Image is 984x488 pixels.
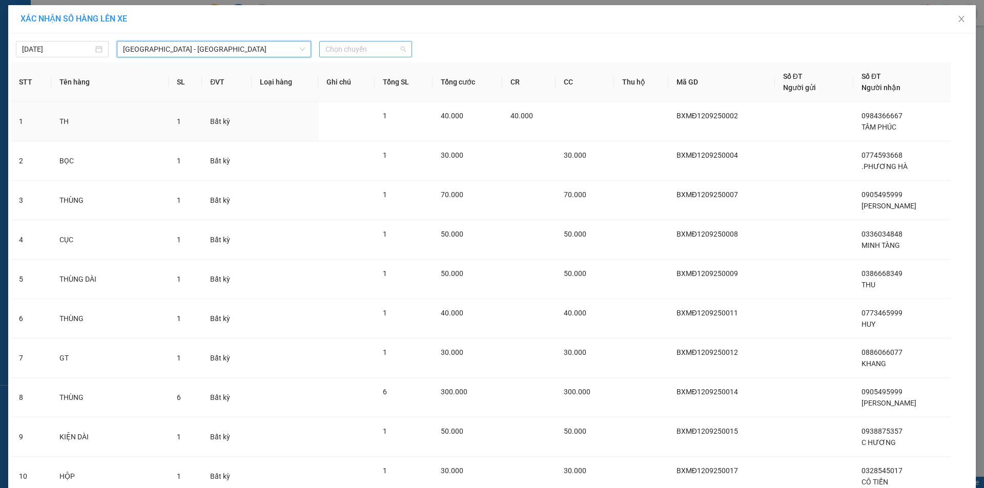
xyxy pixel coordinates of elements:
[123,41,305,57] span: Sài Gòn - Đắk Nông
[862,427,903,435] span: 0938875357
[51,260,168,299] td: THÙNG DÀI
[325,41,406,57] span: Chọn chuyến
[676,112,738,120] span: BXMĐ1209250002
[441,388,467,396] span: 300.000
[11,378,51,417] td: 8
[383,190,387,199] span: 1
[51,299,168,338] td: THÙNG
[11,260,51,299] td: 5
[11,181,51,220] td: 3
[177,196,181,204] span: 1
[51,220,168,260] td: CỤC
[383,151,387,159] span: 1
[202,260,252,299] td: Bất kỳ
[118,54,193,68] div: 40.000
[862,309,903,317] span: 0773465999
[783,72,803,80] span: Số ĐT
[120,33,192,48] div: 0919238348
[564,151,586,159] span: 30.000
[51,378,168,417] td: THÙNG
[433,62,502,102] th: Tổng cước
[862,83,900,92] span: Người nhận
[676,230,738,238] span: BXMĐ1209250008
[564,269,586,278] span: 50.000
[177,354,181,362] span: 1
[113,73,127,88] span: SL
[676,348,738,356] span: BXMĐ1209250012
[564,309,586,317] span: 40.000
[564,190,586,199] span: 70.000
[862,123,896,131] span: TÂM PHÚC
[120,10,145,20] span: Nhận:
[177,275,181,283] span: 1
[299,46,305,52] span: down
[383,269,387,278] span: 1
[202,181,252,220] td: Bất kỳ
[862,241,900,249] span: MINH TÀNG
[51,181,168,220] td: THÙNG
[202,378,252,417] td: Bất kỳ
[441,309,463,317] span: 40.000
[177,157,181,165] span: 1
[11,338,51,378] td: 7
[177,472,181,480] span: 1
[383,388,387,396] span: 6
[120,21,192,33] div: BÍCH
[862,320,875,328] span: HUY
[51,141,168,181] td: BỌC
[564,388,590,396] span: 300.000
[202,141,252,181] td: Bất kỳ
[564,427,586,435] span: 50.000
[862,202,916,210] span: [PERSON_NAME]
[862,281,875,289] span: THU
[22,44,93,55] input: 12/09/2025
[441,466,463,475] span: 30.000
[441,151,463,159] span: 30.000
[383,427,387,435] span: 1
[383,348,387,356] span: 1
[441,230,463,238] span: 50.000
[564,466,586,475] span: 30.000
[177,117,181,125] span: 1
[676,388,738,396] span: BXMĐ1209250014
[862,466,903,475] span: 0328545017
[202,338,252,378] td: Bất kỳ
[676,269,738,278] span: BXMĐ1209250009
[202,102,252,141] td: Bất kỳ
[11,102,51,141] td: 1
[441,190,463,199] span: 70.000
[9,74,192,87] div: Tên hàng: TH GIẤY ( : 1 )
[556,62,614,102] th: CC
[862,478,888,486] span: CÔ TIẾN
[11,417,51,457] td: 9
[383,309,387,317] span: 1
[676,427,738,435] span: BXMĐ1209250015
[51,338,168,378] td: GT
[862,348,903,356] span: 0886066077
[862,190,903,199] span: 0905495999
[11,62,51,102] th: STT
[502,62,556,102] th: CR
[862,230,903,238] span: 0336034848
[51,102,168,141] td: TH
[202,299,252,338] td: Bất kỳ
[177,314,181,323] span: 1
[177,236,181,244] span: 1
[169,62,202,102] th: SL
[11,299,51,338] td: 6
[862,112,903,120] span: 0984366667
[862,151,903,159] span: 0774593668
[120,9,192,21] div: Đăk Mil
[202,62,252,102] th: ĐVT
[676,151,738,159] span: BXMĐ1209250004
[957,15,966,23] span: close
[668,62,775,102] th: Mã GD
[252,62,318,102] th: Loại hàng
[20,14,127,24] span: XÁC NHẬN SỐ HÀNG LÊN XE
[783,83,816,92] span: Người gửi
[202,417,252,457] td: Bất kỳ
[177,393,181,401] span: 6
[862,359,886,368] span: KHANG
[118,56,133,67] span: CC :
[9,9,113,33] div: Dãy 4-B15 bến xe [GEOGRAPHIC_DATA]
